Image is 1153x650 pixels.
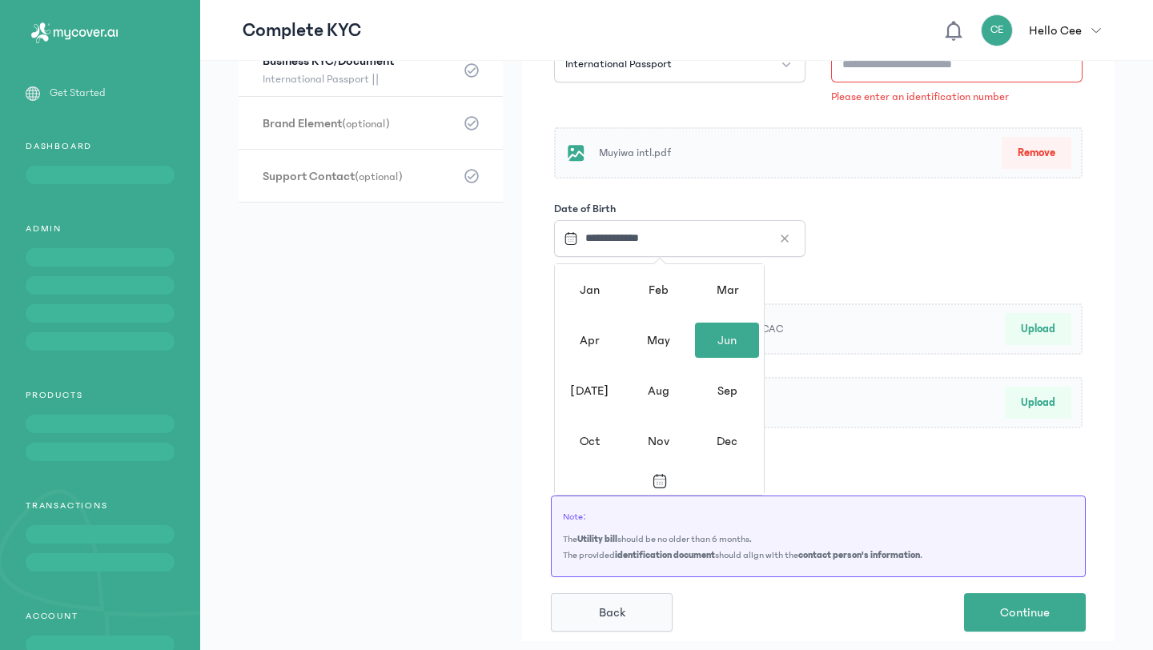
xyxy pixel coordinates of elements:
span: Continue [1000,603,1050,622]
div: Jun [695,323,759,358]
div: Dec [695,423,759,459]
p: Get Started [50,85,106,102]
b: contact person's information [798,550,920,560]
button: CEHello Cee [981,14,1111,46]
label: Date of Birth [554,201,616,217]
p: Please enter an identification number [831,89,1083,105]
button: Upload [1005,387,1071,419]
div: Aug [626,373,690,408]
span: International Passport [565,56,672,72]
span: (optional) [342,118,390,130]
b: Utility bill [577,534,617,544]
span: Back [599,603,625,622]
input: Datepicker input [557,221,789,255]
button: Toggle overlay [555,467,764,495]
p: Complete KYC [243,18,361,43]
div: May [626,323,690,358]
div: Oct [557,423,621,459]
p: Hello Cee [1029,21,1082,40]
div: CE [981,14,1013,46]
h3: Brand Element [263,114,455,132]
p: Muyiwa intl.pdf [599,145,671,162]
b: identification document [615,550,715,560]
button: Upload [1005,313,1071,345]
h3: Support Contact [263,167,455,185]
div: Mar [695,272,759,307]
span: (optional) [355,171,403,183]
div: Apr [557,323,621,358]
h3: Other Documents [554,279,1083,295]
button: Remove [1002,137,1071,169]
button: Continue [964,593,1086,632]
div: Sep [695,373,759,408]
button: International Passport [554,46,805,82]
button: Back [551,593,673,632]
div: Jan [557,272,621,307]
div: Nov [626,423,690,459]
span: Note: [563,511,1074,524]
span: International Passport || [263,70,455,89]
div: [DATE] [557,373,621,408]
span: The provided should align with the . [563,549,1074,562]
span: The should be no older than 6 months. [563,533,1074,546]
div: Feb [626,272,690,307]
